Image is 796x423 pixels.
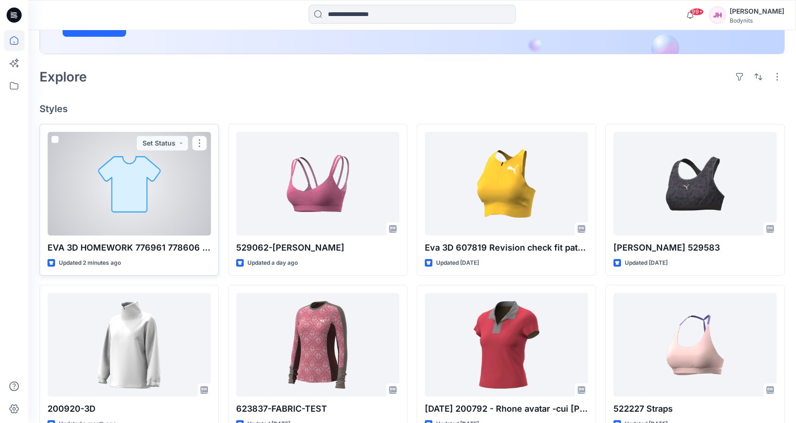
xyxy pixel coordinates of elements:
[48,293,211,397] a: 200920-3D
[690,8,704,16] span: 99+
[425,293,588,397] a: 30 June 200792 - Rhone avatar -cui hong
[425,402,588,415] p: [DATE] 200792 - Rhone avatar -cui [PERSON_NAME]
[613,132,777,236] a: Eunice 529583
[48,241,211,254] p: EVA 3D HOMEWORK 776961 778606 outfit
[436,258,479,268] p: Updated [DATE]
[40,103,785,114] h4: Styles
[613,402,777,415] p: 522227 Straps
[236,293,399,397] a: 623837-FABRIC-TEST
[59,258,121,268] p: Updated 2 minutes ago
[48,402,211,415] p: 200920-3D
[613,241,777,254] p: [PERSON_NAME] 529583
[730,17,784,24] div: Bodynits
[709,7,726,24] div: JH
[48,132,211,236] a: EVA 3D HOMEWORK 776961 778606 outfit
[613,293,777,397] a: 522227 Straps
[247,258,298,268] p: Updated a day ago
[40,69,87,84] h2: Explore
[425,241,588,254] p: Eva 3D 607819 Revision check fit pattern
[730,6,784,17] div: [PERSON_NAME]
[236,241,399,254] p: 529062-[PERSON_NAME]
[425,132,588,236] a: Eva 3D 607819 Revision check fit pattern
[625,258,668,268] p: Updated [DATE]
[236,402,399,415] p: 623837-FABRIC-TEST
[236,132,399,236] a: 529062-Tracy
